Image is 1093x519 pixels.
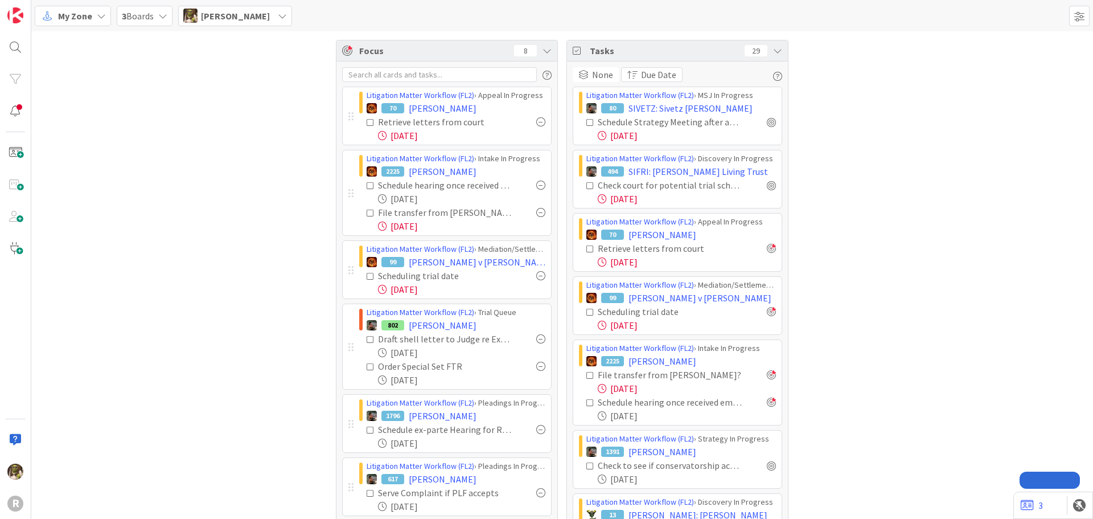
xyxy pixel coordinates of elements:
span: [PERSON_NAME] v [PERSON_NAME] [628,291,771,305]
a: Litigation Matter Workflow (FL2) [367,461,474,471]
span: None [592,68,613,81]
div: Scheduling trial date [378,269,494,283]
div: 802 [381,320,404,330]
a: 3 [1021,498,1043,512]
div: 1796 [381,411,404,421]
a: Litigation Matter Workflow (FL2) [586,280,694,290]
span: Boards [122,9,154,23]
div: Schedule ex-parte Hearing for Restraining Order. [378,423,511,436]
img: MW [367,320,377,330]
div: 70 [601,230,624,240]
span: SIVETZ: Sivetz [PERSON_NAME] [628,101,753,115]
div: › Intake In Progress [367,153,545,165]
span: Tasks [590,44,739,58]
div: 99 [381,257,404,267]
div: [DATE] [598,255,776,269]
span: [PERSON_NAME] [201,9,270,23]
div: [DATE] [378,373,545,387]
span: Focus [359,44,505,58]
div: 8 [514,45,537,56]
div: [DATE] [598,409,776,423]
div: › Pleadings In Progress [367,397,545,409]
div: › Discovery In Progress [586,153,776,165]
div: 617 [381,474,404,484]
div: [DATE] [378,219,545,233]
img: MW [586,166,597,177]
div: › Mediation/Settlement in Progress [367,243,545,255]
a: Litigation Matter Workflow (FL2) [586,434,694,444]
a: Litigation Matter Workflow (FL2) [586,497,694,507]
span: SIFRI: [PERSON_NAME] Living Trust [628,165,768,178]
div: › Strategy In Progress [586,433,776,445]
span: [PERSON_NAME] [409,472,476,486]
a: Litigation Matter Workflow (FL2) [586,90,694,100]
div: [DATE] [378,192,545,206]
a: Litigation Matter Workflow (FL2) [367,153,474,164]
div: [DATE] [598,192,776,206]
button: Due Date [621,67,683,82]
a: Litigation Matter Workflow (FL2) [367,90,474,100]
div: [DATE] [378,129,545,142]
img: TR [586,356,597,366]
span: [PERSON_NAME] [409,318,476,332]
span: [PERSON_NAME] [409,165,476,178]
input: Search all cards and tasks... [342,67,537,82]
div: Order Special Set FTR [378,359,496,373]
div: Scheduling trial date [598,305,718,318]
div: › Discovery In Progress [586,496,776,508]
div: Retrieve letters from court [598,242,731,255]
div: Check court for potential trial schedule [598,178,742,192]
img: TR [586,230,597,240]
span: Due Date [641,68,676,81]
div: [DATE] [378,436,545,450]
div: › MSJ In Progress [586,89,776,101]
div: Check to see if conservatorship accounting has been filed (checked 7/30) [598,459,742,472]
div: 99 [601,293,624,303]
img: TR [586,293,597,303]
a: Litigation Matter Workflow (FL2) [367,398,474,408]
img: Visit kanbanzone.com [7,7,23,23]
div: File transfer from [PERSON_NAME]? [598,368,742,382]
a: Litigation Matter Workflow (FL2) [586,343,694,353]
div: File transfer from [PERSON_NAME]? [378,206,511,219]
a: Litigation Matter Workflow (FL2) [586,216,694,227]
img: TR [367,257,377,267]
a: Litigation Matter Workflow (FL2) [367,307,474,317]
div: 2225 [381,166,404,177]
div: Schedule hearing once received email from [PERSON_NAME] [378,178,511,192]
div: › Pleadings In Progress [367,460,545,472]
div: › Trial Queue [367,307,545,318]
div: 80 [601,103,624,113]
span: My Zone [58,9,92,23]
div: [DATE] [598,129,776,142]
img: MW [586,447,597,457]
a: Litigation Matter Workflow (FL2) [367,244,474,254]
span: [PERSON_NAME] [628,445,696,459]
div: 494 [601,166,624,177]
div: Schedule hearing once received email from [PERSON_NAME] [598,395,742,409]
img: TR [367,103,377,113]
img: MW [367,474,377,484]
div: › Appeal In Progress [367,89,545,101]
img: TR [367,166,377,177]
span: [PERSON_NAME] v [PERSON_NAME] [409,255,545,269]
div: › Mediation/Settlement in Progress [586,279,776,291]
img: MW [586,103,597,113]
div: Schedule Strategy Meeting after amendment is received [598,115,742,129]
span: [PERSON_NAME] [409,409,476,423]
div: Serve Complaint if PLF accepts [378,486,511,500]
img: DG [7,464,23,480]
div: [DATE] [378,346,545,359]
div: [DATE] [378,283,545,296]
span: [PERSON_NAME] [409,101,476,115]
div: 29 [745,45,767,56]
div: R [7,496,23,512]
b: 3 [122,10,126,22]
div: [DATE] [598,472,776,486]
div: 1391 [601,447,624,457]
div: › Intake In Progress [586,342,776,354]
div: [DATE] [378,500,545,513]
div: 2225 [601,356,624,366]
div: Retrieve letters from court [378,115,507,129]
div: [DATE] [598,382,776,395]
